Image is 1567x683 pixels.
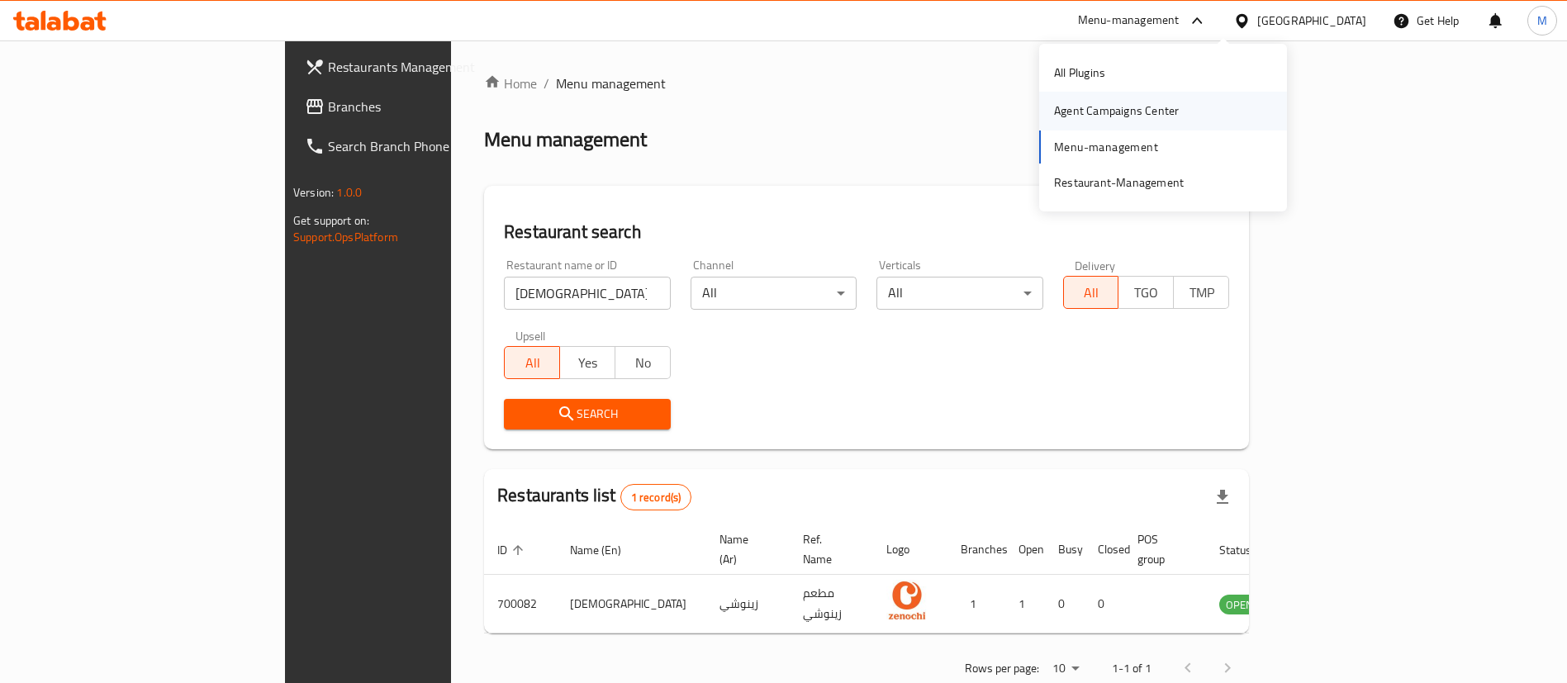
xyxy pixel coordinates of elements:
div: Agent Campaigns Center [1054,102,1179,120]
span: Branches [328,97,534,116]
table: enhanced table [484,524,1350,633]
span: OPEN [1219,595,1260,614]
button: Search [504,399,670,429]
span: Yes [567,351,609,375]
p: Rows per page: [965,658,1039,679]
span: POS group [1137,529,1186,569]
h2: Restaurants list [497,483,691,510]
span: Name (Ar) [719,529,770,569]
div: Restaurant-Management [1054,173,1184,192]
span: Name (En) [570,540,643,560]
span: M [1537,12,1547,30]
div: Export file [1203,477,1242,517]
span: Ref. Name [803,529,853,569]
span: Version: [293,182,334,203]
button: All [504,346,560,379]
th: Branches [947,524,1005,575]
span: Search [517,404,657,425]
div: [GEOGRAPHIC_DATA] [1257,12,1366,30]
th: Busy [1045,524,1085,575]
th: Open [1005,524,1045,575]
div: Rows per page: [1046,657,1085,681]
span: 1 record(s) [621,490,691,505]
span: All [511,351,553,375]
span: TMP [1180,281,1223,305]
button: Yes [559,346,615,379]
div: All Plugins [1054,64,1105,82]
td: 1 [947,575,1005,633]
span: Menu management [556,74,666,93]
div: Total records count [620,484,692,510]
span: Status [1219,540,1273,560]
label: Upsell [515,330,546,341]
button: TGO [1118,276,1174,309]
span: Get support on: [293,210,369,231]
a: Search Branch Phone [292,126,547,166]
span: 1.0.0 [336,182,362,203]
th: Closed [1085,524,1124,575]
img: Zenochi [886,580,928,621]
span: No [622,351,664,375]
input: Search for restaurant name or ID.. [504,277,670,310]
td: مطعم زينوشي [790,575,873,633]
div: All [876,277,1042,310]
a: Support.OpsPlatform [293,226,398,248]
h2: Restaurant search [504,220,1229,244]
td: [DEMOGRAPHIC_DATA] [557,575,706,633]
td: 0 [1085,575,1124,633]
a: Branches [292,87,547,126]
div: Menu-management [1078,11,1180,31]
td: زينوشي [706,575,790,633]
button: TMP [1173,276,1229,309]
td: 1 [1005,575,1045,633]
span: TGO [1125,281,1167,305]
span: Restaurants Management [328,57,534,77]
button: No [615,346,671,379]
button: All [1063,276,1119,309]
nav: breadcrumb [484,74,1249,93]
h2: Menu management [484,126,647,153]
label: Delivery [1075,259,1116,271]
span: All [1071,281,1113,305]
p: 1-1 of 1 [1112,658,1152,679]
span: Search Branch Phone [328,136,534,156]
a: Restaurants Management [292,47,547,87]
span: ID [497,540,529,560]
div: All [691,277,857,310]
th: Logo [873,524,947,575]
td: 0 [1045,575,1085,633]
